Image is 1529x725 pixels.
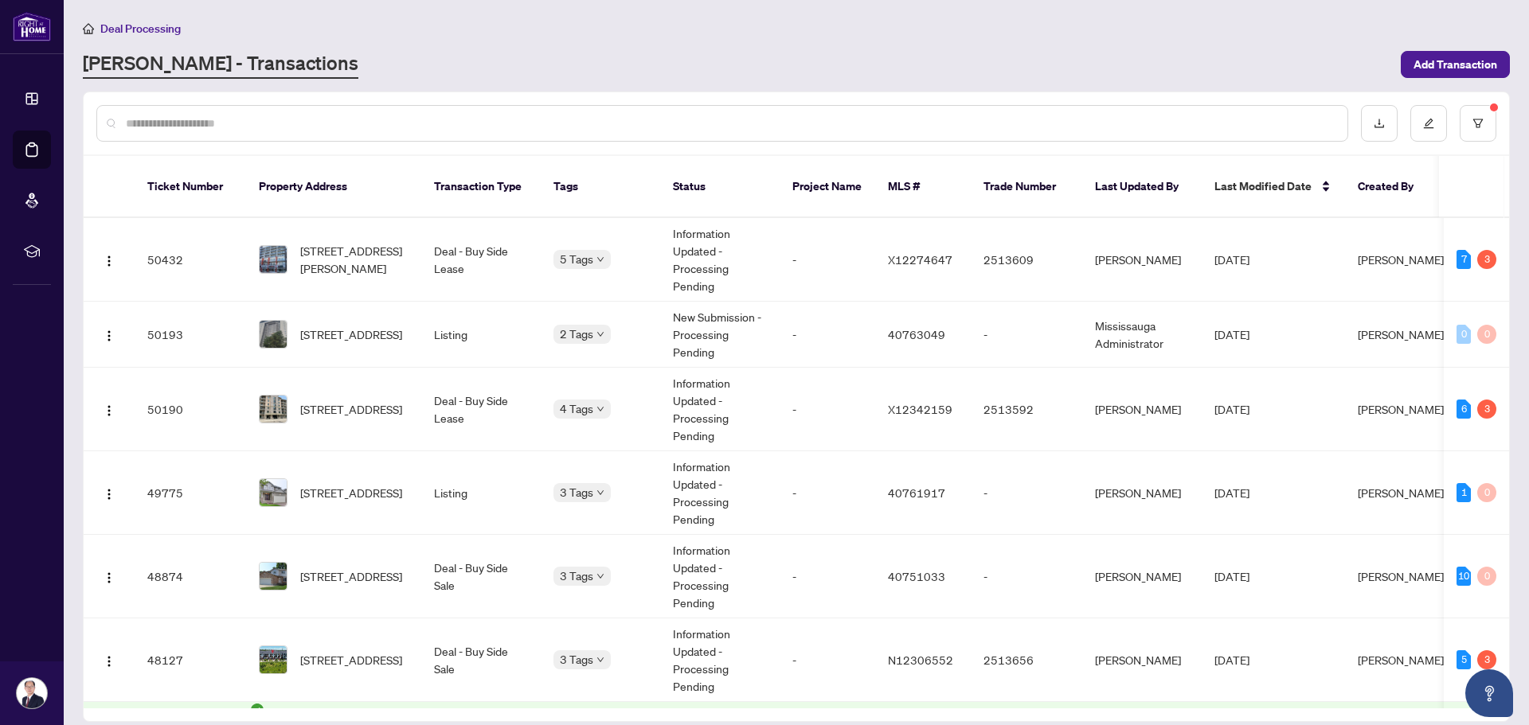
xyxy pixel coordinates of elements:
[1082,302,1202,368] td: Mississauga Administrator
[596,330,604,338] span: down
[971,618,1082,702] td: 2513656
[96,247,122,272] button: Logo
[1358,653,1444,667] span: [PERSON_NAME]
[103,404,115,417] img: Logo
[260,563,287,590] img: thumbnail-img
[1460,105,1496,142] button: filter
[300,567,402,585] span: [STREET_ADDRESS]
[1214,569,1249,583] span: [DATE]
[1082,368,1202,451] td: [PERSON_NAME]
[971,535,1082,618] td: -
[780,218,875,302] td: -
[421,451,541,535] td: Listing
[1082,451,1202,535] td: [PERSON_NAME]
[1082,156,1202,218] th: Last Updated By
[560,250,593,268] span: 5 Tags
[971,302,1082,368] td: -
[1214,177,1312,195] span: Last Modified Date
[1423,118,1434,129] span: edit
[1457,250,1471,269] div: 7
[1082,218,1202,302] td: [PERSON_NAME]
[260,479,287,506] img: thumbnail-img
[1214,485,1249,500] span: [DATE]
[1214,252,1249,267] span: [DATE]
[1082,535,1202,618] td: [PERSON_NAME]
[1457,325,1471,344] div: 0
[300,242,409,277] span: [STREET_ADDRESS][PERSON_NAME]
[96,647,122,672] button: Logo
[17,678,47,708] img: Profile Icon
[135,218,246,302] td: 50432
[1082,618,1202,702] td: [PERSON_NAME]
[421,156,541,218] th: Transaction Type
[103,329,115,342] img: Logo
[1214,653,1249,667] span: [DATE]
[780,368,875,451] td: -
[780,451,875,535] td: -
[1414,52,1497,77] span: Add Transaction
[971,218,1082,302] td: 2513609
[780,156,875,218] th: Project Name
[103,255,115,267] img: Logo
[421,535,541,618] td: Deal - Buy Side Sale
[103,655,115,668] img: Logo
[780,302,875,368] td: -
[1358,485,1444,500] span: [PERSON_NAME]
[1465,669,1513,717] button: Open asap
[135,618,246,702] td: 48127
[1477,567,1496,586] div: 0
[596,656,604,664] span: down
[1457,567,1471,586] div: 10
[888,402,952,416] span: X12342159
[1457,483,1471,502] div: 1
[971,156,1082,218] th: Trade Number
[135,156,246,218] th: Ticket Number
[421,218,541,302] td: Deal - Buy Side Lease
[1477,250,1496,269] div: 3
[300,484,402,501] span: [STREET_ADDRESS]
[251,704,264,716] span: check-circle
[1374,118,1385,129] span: download
[300,651,402,668] span: [STREET_ADDRESS]
[560,567,593,585] span: 3 Tags
[135,368,246,451] td: 50190
[421,618,541,702] td: Deal - Buy Side Sale
[1345,156,1441,218] th: Created By
[560,483,593,501] span: 3 Tags
[1457,650,1471,669] div: 5
[96,322,122,347] button: Logo
[660,156,780,218] th: Status
[260,396,287,423] img: thumbnail-img
[1358,252,1444,267] span: [PERSON_NAME]
[780,535,875,618] td: -
[888,569,945,583] span: 40751033
[660,368,780,451] td: Information Updated - Processing Pending
[560,325,593,343] span: 2 Tags
[596,489,604,497] span: down
[660,451,780,535] td: Information Updated - Processing Pending
[96,480,122,505] button: Logo
[96,563,122,589] button: Logo
[1477,483,1496,502] div: 0
[780,618,875,702] td: -
[1202,156,1345,218] th: Last Modified Date
[596,572,604,580] span: down
[660,302,780,368] td: New Submission - Processing Pending
[1401,51,1510,78] button: Add Transaction
[260,246,287,273] img: thumbnail-img
[1358,327,1444,341] span: [PERSON_NAME]
[971,368,1082,451] td: 2513592
[83,23,94,34] span: home
[300,400,402,418] span: [STREET_ADDRESS]
[103,571,115,584] img: Logo
[560,650,593,668] span: 3 Tags
[103,488,115,501] img: Logo
[596,255,604,263] span: down
[1214,327,1249,341] span: [DATE]
[1477,650,1496,669] div: 3
[1472,118,1484,129] span: filter
[1457,400,1471,419] div: 6
[96,396,122,422] button: Logo
[135,302,246,368] td: 50193
[888,327,945,341] span: 40763049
